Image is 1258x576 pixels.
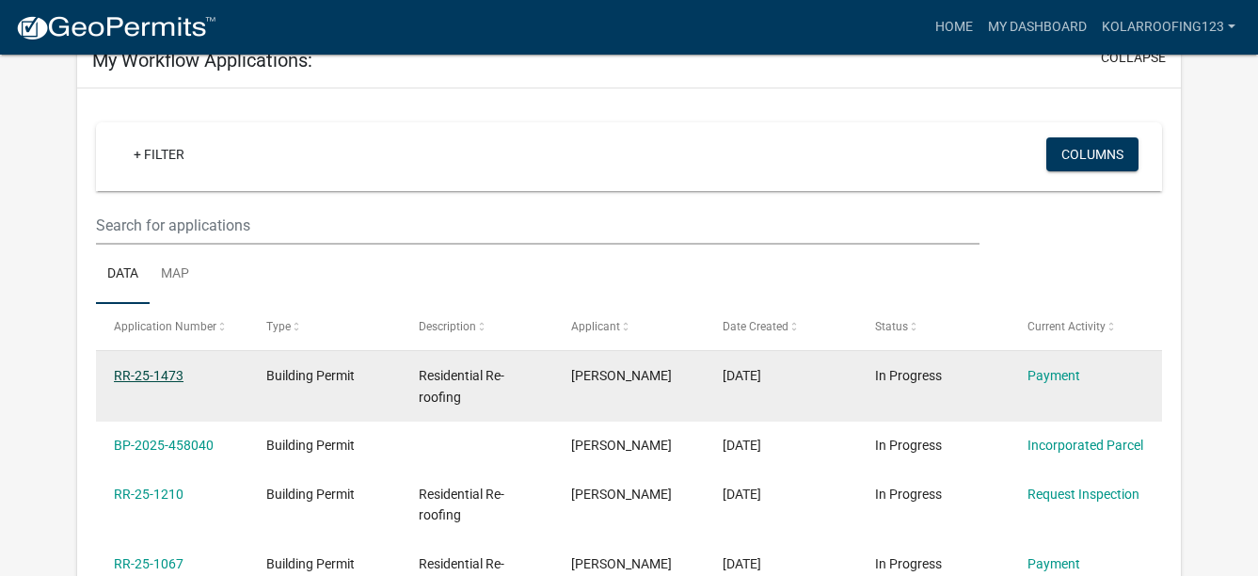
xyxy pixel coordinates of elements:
[1101,48,1166,68] button: collapse
[119,137,199,171] a: + Filter
[1094,9,1243,45] a: kolarroofing123
[723,438,761,453] span: 08/01/2025
[723,556,761,571] span: 06/19/2025
[150,245,200,305] a: Map
[114,487,183,502] a: RR-25-1210
[266,556,355,571] span: Building Permit
[552,304,705,349] datatable-header-cell: Applicant
[114,320,216,333] span: Application Number
[419,368,504,405] span: Residential Re-roofing
[723,487,761,502] span: 07/09/2025
[875,556,942,571] span: In Progress
[419,320,476,333] span: Description
[1027,556,1080,571] a: Payment
[723,320,788,333] span: Date Created
[571,487,672,502] span: Tim
[248,304,401,349] datatable-header-cell: Type
[114,556,183,571] a: RR-25-1067
[96,206,979,245] input: Search for applications
[705,304,857,349] datatable-header-cell: Date Created
[114,368,183,383] a: RR-25-1473
[875,320,908,333] span: Status
[96,245,150,305] a: Data
[928,9,980,45] a: Home
[1010,304,1162,349] datatable-header-cell: Current Activity
[1027,320,1106,333] span: Current Activity
[266,320,291,333] span: Type
[96,304,248,349] datatable-header-cell: Application Number
[723,368,761,383] span: 08/12/2025
[875,438,942,453] span: In Progress
[875,487,942,502] span: In Progress
[857,304,1010,349] datatable-header-cell: Status
[571,320,620,333] span: Applicant
[571,556,672,571] span: Tim
[1027,438,1143,453] a: Incorporated Parcel
[571,438,672,453] span: Tim
[92,49,312,72] h5: My Workflow Applications:
[1027,368,1080,383] a: Payment
[401,304,553,349] datatable-header-cell: Description
[571,368,672,383] span: Tim
[266,487,355,502] span: Building Permit
[1046,137,1139,171] button: Columns
[875,368,942,383] span: In Progress
[1027,487,1139,502] a: Request Inspection
[419,487,504,523] span: Residential Re-roofing
[980,9,1094,45] a: My Dashboard
[266,368,355,383] span: Building Permit
[114,438,214,453] a: BP-2025-458040
[266,438,355,453] span: Building Permit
